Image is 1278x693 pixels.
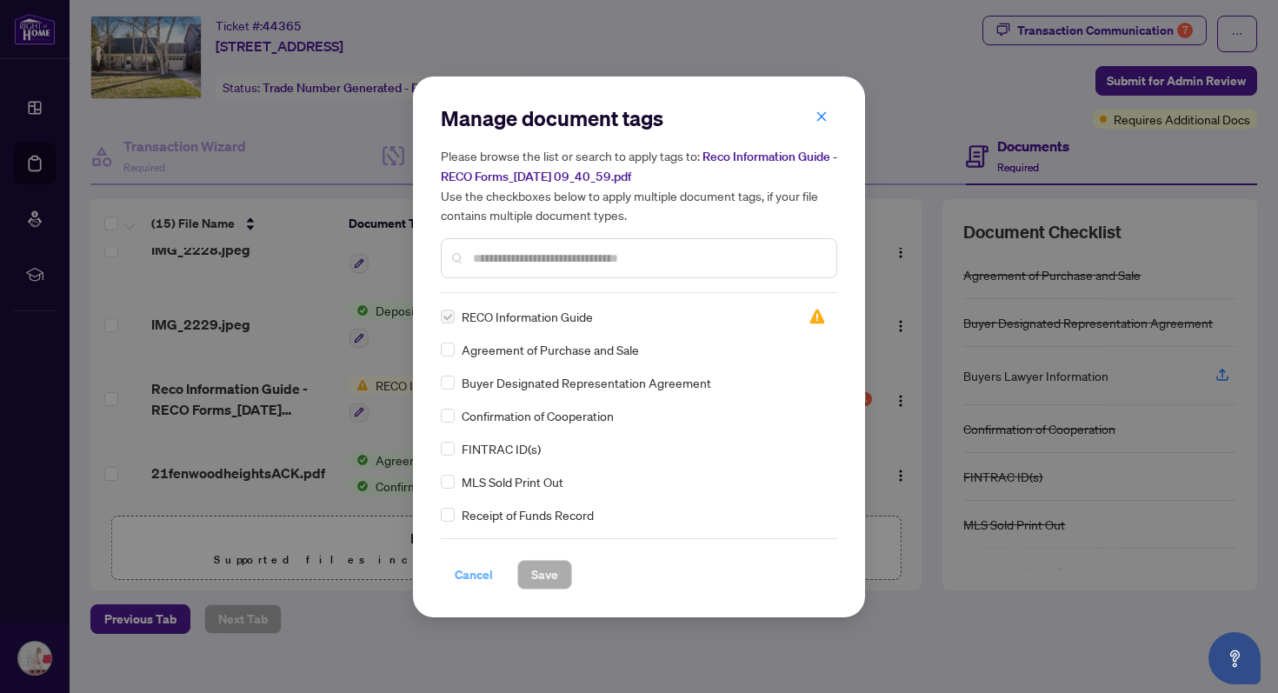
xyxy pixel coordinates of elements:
[462,472,563,491] span: MLS Sold Print Out
[455,561,493,589] span: Cancel
[517,560,572,590] button: Save
[815,110,828,123] span: close
[441,104,837,132] h2: Manage document tags
[462,373,711,392] span: Buyer Designated Representation Agreement
[462,307,593,326] span: RECO Information Guide
[809,308,826,325] span: Needs Work
[441,560,507,590] button: Cancel
[462,505,594,524] span: Receipt of Funds Record
[441,146,837,224] h5: Please browse the list or search to apply tags to: Use the checkboxes below to apply multiple doc...
[462,439,541,458] span: FINTRAC ID(s)
[441,149,837,184] span: Reco Information Guide - RECO Forms_[DATE] 09_40_59.pdf
[1208,632,1261,684] button: Open asap
[462,406,614,425] span: Confirmation of Cooperation
[809,308,826,325] img: status
[462,340,639,359] span: Agreement of Purchase and Sale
